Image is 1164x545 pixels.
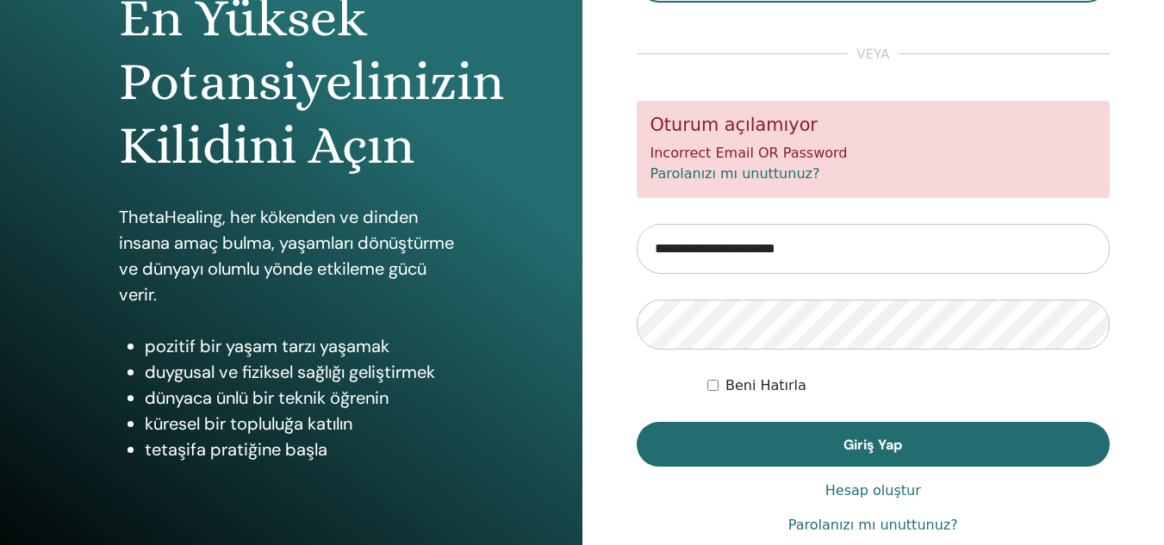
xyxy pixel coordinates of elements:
span: Giriş Yap [843,436,902,454]
div: Keep me authenticated indefinitely or until I manually logout [707,375,1110,396]
li: tetaşifa pratiğine başla [145,437,464,462]
button: Giriş Yap [637,422,1111,467]
h5: Oturum açılamıyor [650,115,1097,136]
li: duygusal ve fiziksel sağlığı geliştirmek [145,359,464,385]
p: ThetaHealing, her kökenden ve dinden insana amaç bulma, yaşamları dönüştürme ve dünyayı olumlu yö... [119,204,464,307]
label: Beni Hatırla [725,375,806,396]
div: Incorrect Email OR Password [637,101,1111,198]
li: küresel bir topluluğa katılın [145,411,464,437]
span: veya [848,44,899,65]
a: Parolanızı mı unuttunuz? [788,515,958,536]
a: Hesap oluştur [825,480,921,501]
li: pozitif bir yaşam tarzı yaşamak [145,333,464,359]
li: dünyaca ünlü bir teknik öğrenin [145,385,464,411]
a: Parolanızı mı unuttunuz? [650,165,820,182]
